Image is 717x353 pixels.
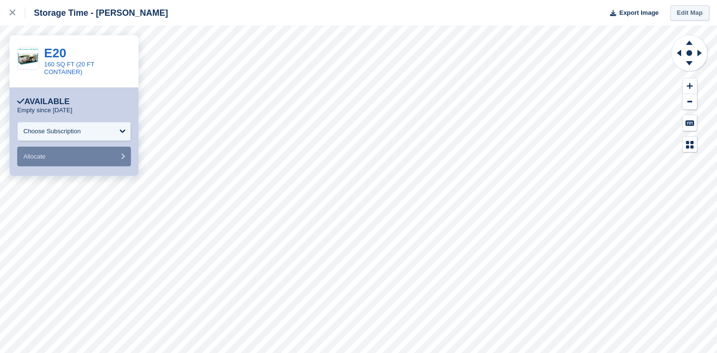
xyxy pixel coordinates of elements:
[683,78,697,94] button: Zoom In
[23,153,45,160] span: Allocate
[44,46,66,60] a: E20
[604,5,659,21] button: Export Image
[18,48,39,69] img: 10ft%20Container%20(80%20SQ%20FT)%20(1).png
[619,8,658,18] span: Export Image
[683,137,697,152] button: Map Legend
[25,7,168,19] div: Storage Time - [PERSON_NAME]
[44,61,94,75] a: 160 SQ FT (20 FT CONTAINER)
[670,5,709,21] a: Edit Map
[17,97,70,107] div: Available
[17,107,72,114] p: Empty since [DATE]
[23,127,81,136] div: Choose Subscription
[17,147,131,166] button: Allocate
[683,94,697,110] button: Zoom Out
[683,115,697,131] button: Keyboard Shortcuts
